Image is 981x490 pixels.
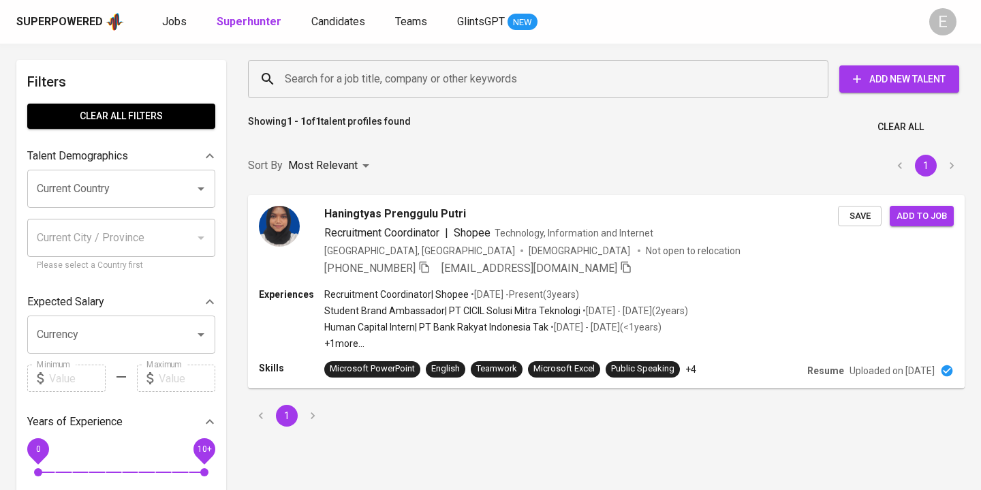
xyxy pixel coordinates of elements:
[495,228,653,239] span: Technology, Information and Internet
[27,148,128,164] p: Talent Demographics
[27,408,215,435] div: Years of Experience
[259,361,324,375] p: Skills
[217,15,281,28] b: Superhunter
[548,320,661,334] p: • [DATE] - [DATE] ( <1 years )
[454,226,490,239] span: Shopee
[27,71,215,93] h6: Filters
[16,12,124,32] a: Superpoweredapp logo
[838,206,882,227] button: Save
[929,8,956,35] div: E
[159,365,215,392] input: Value
[330,363,415,376] div: Microsoft PowerPoint
[580,304,688,318] p: • [DATE] - [DATE] ( 2 years )
[276,405,298,427] button: page 1
[915,155,937,177] button: page 1
[887,155,965,177] nav: pagination navigation
[445,225,448,241] span: |
[897,209,947,224] span: Add to job
[162,14,189,31] a: Jobs
[259,288,324,301] p: Experiences
[457,14,538,31] a: GlintsGPT NEW
[106,12,124,32] img: app logo
[839,65,959,93] button: Add New Talent
[35,444,40,454] span: 0
[259,206,300,247] img: 4e6ebebd73aee6389296ef6f2495b25f.jpg
[533,363,595,376] div: Microsoft Excel
[27,142,215,170] div: Talent Demographics
[324,337,688,350] p: +1 more ...
[646,244,741,258] p: Not open to relocation
[324,320,548,334] p: Human Capital Intern | PT Bank Rakyat Indonesia Tak
[469,288,579,301] p: • [DATE] - Present ( 3 years )
[248,157,283,174] p: Sort By
[27,104,215,129] button: Clear All filters
[162,15,187,28] span: Jobs
[324,262,416,275] span: [PHONE_NUMBER]
[395,14,430,31] a: Teams
[248,114,411,140] p: Showing of talent profiles found
[845,209,875,224] span: Save
[288,157,358,174] p: Most Relevant
[311,15,365,28] span: Candidates
[49,365,106,392] input: Value
[248,405,326,427] nav: pagination navigation
[27,294,104,310] p: Expected Salary
[457,15,505,28] span: GlintsGPT
[807,364,844,378] p: Resume
[191,325,211,344] button: Open
[324,304,580,318] p: Student Brand Ambassador | PT CICIL Solusi Mitra Teknologi
[324,244,515,258] div: [GEOGRAPHIC_DATA], [GEOGRAPHIC_DATA]
[324,206,466,222] span: Haningtyas Prenggulu Putri
[248,195,965,388] a: Haningtyas Prenggulu PutriRecruitment Coordinator|ShopeeTechnology, Information and Internet[GEOG...
[191,179,211,198] button: Open
[850,71,948,88] span: Add New Talent
[529,244,632,258] span: [DEMOGRAPHIC_DATA]
[476,363,517,376] div: Teamwork
[324,288,469,301] p: Recruitment Coordinator | Shopee
[508,16,538,29] span: NEW
[27,414,123,430] p: Years of Experience
[395,15,427,28] span: Teams
[685,363,696,376] p: +4
[850,364,935,378] p: Uploaded on [DATE]
[37,259,206,273] p: Please select a Country first
[311,14,368,31] a: Candidates
[890,206,954,227] button: Add to job
[197,444,211,454] span: 10+
[877,119,924,136] span: Clear All
[431,363,460,376] div: English
[217,14,284,31] a: Superhunter
[324,226,439,239] span: Recruitment Coordinator
[611,363,674,376] div: Public Speaking
[441,262,617,275] span: [EMAIL_ADDRESS][DOMAIN_NAME]
[288,153,374,179] div: Most Relevant
[27,288,215,316] div: Expected Salary
[287,116,306,127] b: 1 - 1
[872,114,929,140] button: Clear All
[315,116,321,127] b: 1
[38,108,204,125] span: Clear All filters
[16,14,103,30] div: Superpowered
